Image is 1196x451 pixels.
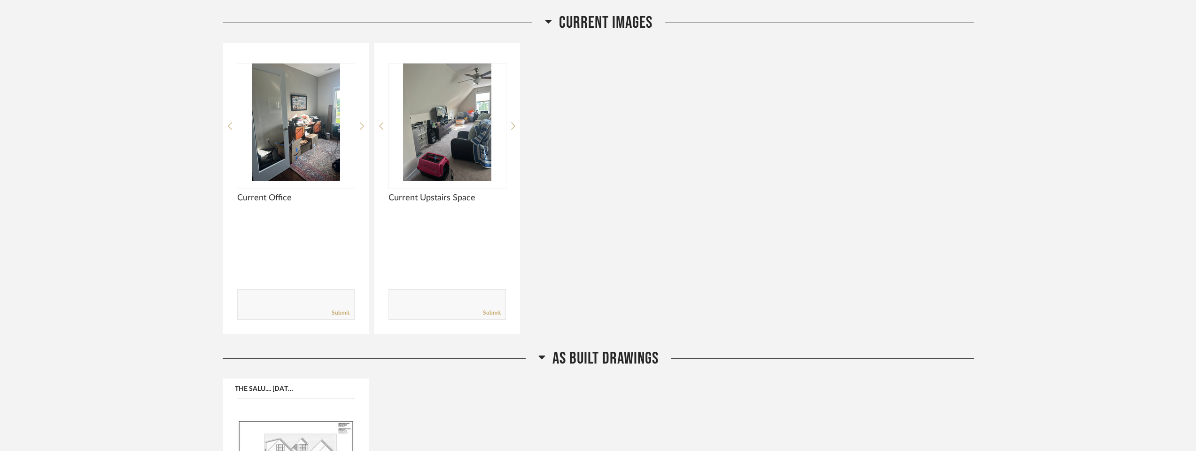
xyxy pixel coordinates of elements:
[237,63,355,181] div: 0
[237,193,355,203] span: Current Office
[388,63,506,181] div: 0
[332,309,349,317] a: Submit
[235,385,294,392] button: THE SALU.... [DATE].pdf
[388,193,506,203] span: Current Upstairs Space
[237,63,355,181] img: undefined
[552,348,659,369] span: As Built Drawings
[483,309,501,317] a: Submit
[388,63,506,181] img: undefined
[559,13,652,33] span: Current Images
